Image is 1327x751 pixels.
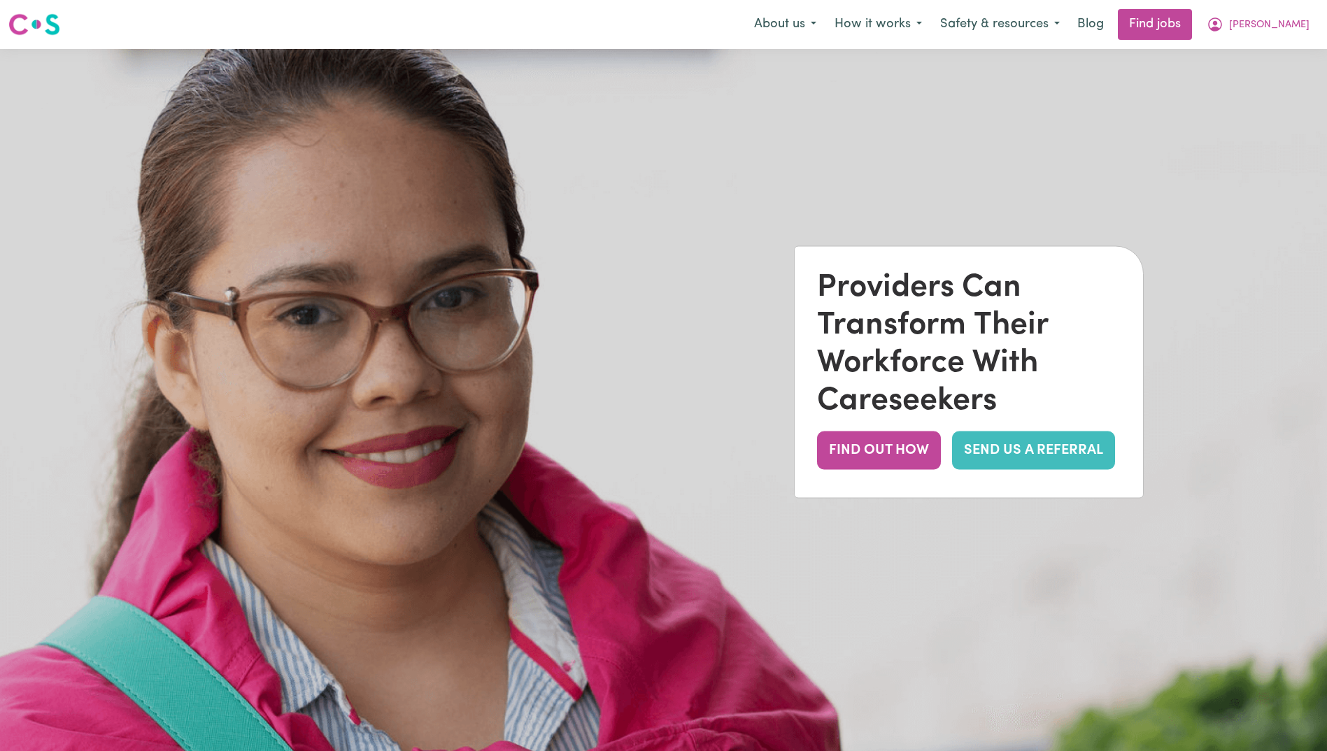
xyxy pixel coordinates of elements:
button: My Account [1198,10,1319,39]
a: Blog [1069,9,1112,40]
a: SEND US A REFERRAL [952,431,1115,469]
button: Safety & resources [931,10,1069,39]
button: About us [745,10,825,39]
span: [PERSON_NAME] [1229,17,1310,33]
button: FIND OUT HOW [817,431,941,469]
img: Careseekers logo [8,12,60,37]
a: Find jobs [1118,9,1192,40]
div: Providers Can Transform Their Workforce With Careseekers [817,269,1121,420]
a: Careseekers logo [8,8,60,41]
button: How it works [825,10,931,39]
